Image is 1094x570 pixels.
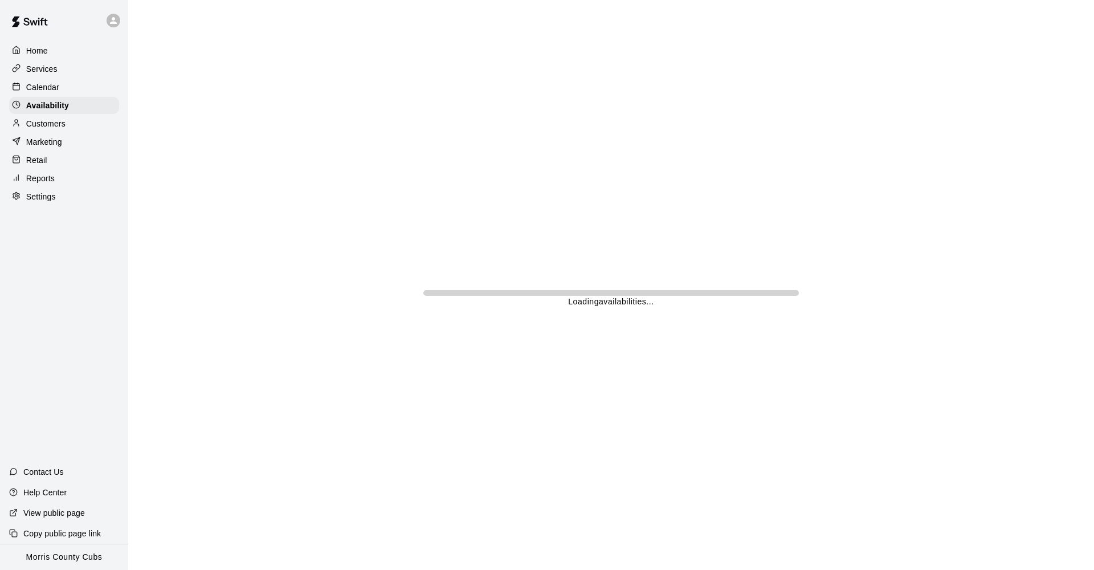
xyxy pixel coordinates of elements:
[26,118,66,129] p: Customers
[26,100,69,111] p: Availability
[9,188,119,205] a: Settings
[9,97,119,114] a: Availability
[23,466,64,478] p: Contact Us
[9,60,119,78] a: Services
[9,79,119,96] a: Calendar
[23,528,101,539] p: Copy public page link
[26,45,48,56] p: Home
[568,296,654,308] p: Loading availabilities ...
[9,42,119,59] a: Home
[23,487,67,498] p: Help Center
[26,551,103,563] p: Morris County Cubs
[26,82,59,93] p: Calendar
[9,115,119,132] a: Customers
[9,170,119,187] a: Reports
[26,136,62,148] p: Marketing
[9,152,119,169] a: Retail
[26,63,58,75] p: Services
[26,154,47,166] p: Retail
[26,191,56,202] p: Settings
[23,507,85,519] p: View public page
[26,173,55,184] p: Reports
[9,133,119,150] a: Marketing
